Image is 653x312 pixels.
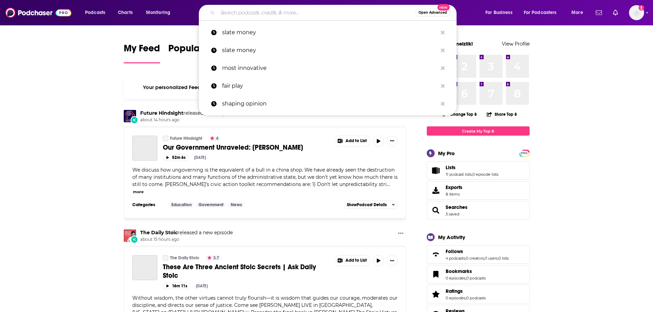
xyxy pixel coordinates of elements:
a: Our Government Unraveled: Nancy Rosenblum [132,136,157,161]
span: More [571,8,583,17]
img: User Profile [629,5,644,20]
button: Show More Button [395,229,406,238]
button: open menu [519,7,567,18]
span: Charts [118,8,133,17]
button: open menu [567,7,592,18]
div: Your personalized Feed is curated based on the Podcasts, Creators, Users, and Lists that you Follow. [124,76,407,99]
span: My Feed [124,42,160,58]
span: New [437,4,450,11]
button: Show More Button [335,136,370,146]
div: [DATE] [194,155,206,160]
a: These Are Three Ancient Stoic Secrets | Ask Daily Stoic [132,255,157,280]
span: about 15 hours ago [140,237,233,242]
span: For Podcasters [524,8,557,17]
h3: released a new episode [140,110,239,116]
img: The Daily Stoic [124,229,136,242]
p: slate money [222,24,437,41]
button: 16m 11s [163,283,190,289]
span: Our Government Unraveled: [PERSON_NAME] [163,143,303,152]
span: For Business [485,8,512,17]
a: Lists [446,164,498,171]
a: Create My Top 8 [427,126,530,136]
a: 11 podcast lists [446,172,472,177]
svg: Add a profile image [639,5,644,11]
a: Bookmarks [429,270,443,279]
span: 8 items [446,192,462,197]
button: 52m 6s [163,154,189,161]
a: 0 podcasts [466,276,486,280]
span: Add to List [346,138,367,143]
span: , [498,256,498,261]
a: most innovative [199,59,457,77]
h3: Categories [132,202,163,208]
a: Show notifications dropdown [610,7,621,18]
span: Follows [427,245,530,264]
span: Lists [446,164,456,171]
span: Show Podcast Details [347,202,387,207]
span: Exports [446,184,462,190]
div: My Activity [438,234,465,240]
a: Future Hindsight [170,136,202,141]
a: Exports [427,181,530,200]
div: My Pro [438,150,455,157]
img: Future Hindsight [124,110,136,122]
span: ... [387,181,390,187]
span: Bookmarks [427,265,530,284]
button: Show More Button [387,255,398,266]
button: ShowPodcast Details [344,201,398,209]
div: Search podcasts, credits, & more... [205,5,463,21]
a: 0 episodes [446,296,465,300]
p: most innovative [222,59,437,77]
a: Charts [113,7,137,18]
a: Education [169,202,194,208]
a: Popular Feed [168,42,227,63]
span: Podcasts [85,8,105,17]
a: 0 lists [498,256,509,261]
p: shaping opinion [222,95,437,113]
img: Podchaser - Follow, Share and Rate Podcasts [5,6,71,19]
span: Searches [427,201,530,220]
a: 0 podcasts [466,296,486,300]
a: PRO [520,150,529,155]
a: Ratings [446,288,486,294]
a: 3 saved [446,212,459,216]
span: Exports [429,186,443,195]
a: Bookmarks [446,268,486,274]
button: Open AdvancedNew [415,9,450,17]
a: slate money [199,41,457,59]
a: Lists [429,166,443,175]
a: These Are Three Ancient Stoic Secrets | Ask Daily Stoic [163,263,329,280]
a: Future Hindsight [140,110,183,116]
a: My Feed [124,42,160,63]
a: 4 podcasts [446,256,465,261]
span: Popular Feed [168,42,227,58]
button: Change Top 8 [439,110,481,118]
div: [DATE] [196,284,208,288]
a: 0 episodes [446,276,465,280]
a: Show notifications dropdown [593,7,605,18]
a: shaping opinion [199,95,457,113]
a: fair play [199,77,457,95]
button: Share Top 8 [486,108,517,121]
span: , [465,256,466,261]
div: New Episode [131,116,138,124]
span: These Are Three Ancient Stoic Secrets | Ask Daily Stoic [163,263,316,280]
a: slate money [199,24,457,41]
h3: released a new episode [140,229,233,236]
button: Show More Button [387,136,398,147]
span: Bookmarks [446,268,472,274]
a: The Daily Stoic [163,255,168,261]
span: Open Advanced [419,11,447,14]
span: Lists [427,161,530,180]
span: Searches [446,204,468,210]
a: Follows [429,250,443,259]
span: We discuss how ungoverning is the equivalent of a bull in a china shop. We have already seen the ... [132,167,398,187]
a: Future Hindsight [163,136,168,141]
a: News [228,202,245,208]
